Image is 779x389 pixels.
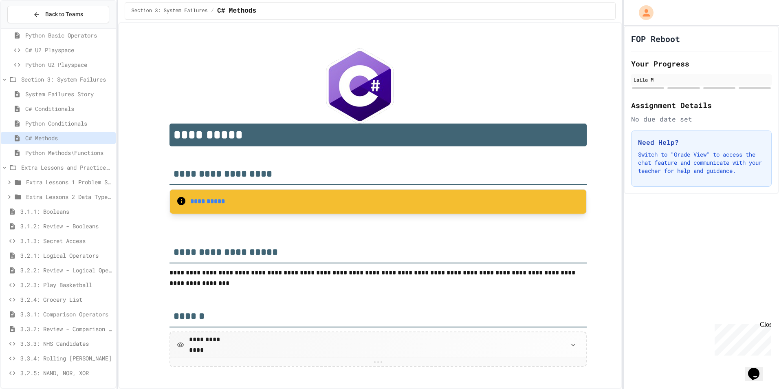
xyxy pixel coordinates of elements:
[631,33,680,44] h1: FOP Reboot
[20,281,112,289] span: 3.2.3: Play Basketball
[638,150,765,175] p: Switch to "Grade View" to access the chat feature and communicate with your teacher for help and ...
[631,58,772,69] h2: Your Progress
[20,222,112,230] span: 3.1.2: Review - Booleans
[217,6,256,16] span: C# Methods
[20,236,112,245] span: 3.1.3: Secret Access
[21,75,112,84] span: Section 3: System Failures
[25,90,112,98] span: System Failures Story
[132,8,208,14] span: Section 3: System Failures
[25,46,112,54] span: C# U2 Playspace
[20,325,112,333] span: 3.3.2: Review - Comparison Operators
[7,6,109,23] button: Back to Teams
[25,104,112,113] span: C# Conditionals
[21,163,112,172] span: Extra Lessons and Practice Python
[631,114,772,124] div: No due date set
[20,354,112,362] span: 3.3.4: Rolling [PERSON_NAME]
[638,137,765,147] h3: Need Help?
[20,310,112,318] span: 3.3.1: Comparison Operators
[20,266,112,274] span: 3.2.2: Review - Logical Operators
[25,148,112,157] span: Python Methods\Functions
[211,8,214,14] span: /
[630,3,656,22] div: My Account
[634,76,769,83] div: Laila M
[25,119,112,128] span: Python Conditionals
[25,134,112,142] span: C# Methods
[745,356,771,381] iframe: chat widget
[26,178,112,186] span: Extra Lessons 1 Problem Solving
[25,31,112,40] span: Python Basic Operators
[20,369,112,377] span: 3.2.5: NAND, NOR, XOR
[3,3,56,52] div: Chat with us now!Close
[631,99,772,111] h2: Assignment Details
[20,339,112,348] span: 3.3.3: NHS Candidates
[26,192,112,201] span: Extra Lessons 2 Data Types, User Input and Math Operators
[711,321,771,356] iframe: chat widget
[20,251,112,260] span: 3.2.1: Logical Operators
[20,295,112,304] span: 3.2.4: Grocery List
[45,10,83,19] span: Back to Teams
[20,207,112,216] span: 3.1.1: Booleans
[25,60,112,69] span: Python U2 Playspace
